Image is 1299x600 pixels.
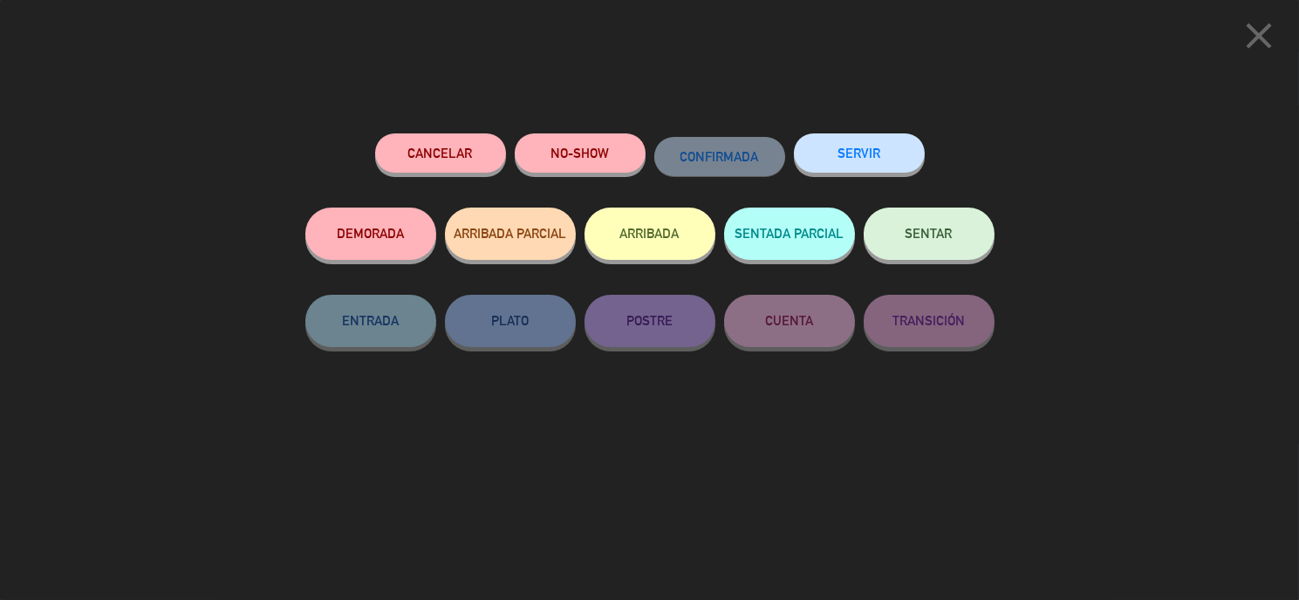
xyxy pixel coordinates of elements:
button: SENTAR [864,208,995,260]
span: CONFIRMADA [680,149,759,164]
button: CUENTA [724,295,855,347]
button: ENTRADA [305,295,436,347]
button: Cancelar [375,133,506,173]
span: SENTAR [906,226,953,241]
button: POSTRE [585,295,715,347]
button: close [1232,13,1286,65]
button: SENTADA PARCIAL [724,208,855,260]
button: ARRIBADA [585,208,715,260]
button: SERVIR [794,133,925,173]
button: PLATO [445,295,576,347]
i: close [1237,14,1281,58]
span: ARRIBADA PARCIAL [454,226,566,241]
button: TRANSICIÓN [864,295,995,347]
button: ARRIBADA PARCIAL [445,208,576,260]
button: CONFIRMADA [654,137,785,176]
button: DEMORADA [305,208,436,260]
button: NO-SHOW [515,133,646,173]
